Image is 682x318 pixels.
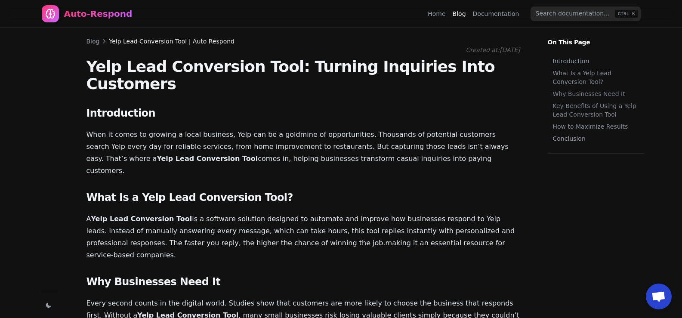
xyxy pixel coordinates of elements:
a: How to Maximize Results [553,122,640,131]
span: Created at: [DATE] [466,46,520,53]
a: Blog [453,9,466,18]
a: Why Businesses Need It [553,90,640,98]
div: Auto-Respond [64,8,133,20]
a: Blog [86,37,100,46]
h3: What Is a Yelp Lead Conversion Tool? [86,191,520,204]
a: Home [428,9,445,18]
a: Documentation [473,9,519,18]
h3: Introduction [86,106,520,120]
h3: Why Businesses Need It [86,275,520,289]
a: What Is a Yelp Lead Conversion Tool? [553,69,640,86]
a: Home page [42,5,133,22]
button: Change theme [43,299,55,311]
a: Conclusion [553,134,640,143]
p: A is a software solution designed to automate and improve how businesses respond to Yelp leads. I... [86,213,520,261]
p: On This Page [541,28,651,46]
a: Open chat [646,284,672,309]
span: Yelp Lead Conversion Tool | Auto Respond [109,37,235,46]
a: Introduction [553,57,640,65]
h1: Yelp Lead Conversion Tool: Turning Inquiries Into Customers [86,58,520,93]
p: When it comes to growing a local business, Yelp can be a goldmine of opportunities. Thousands of ... [86,129,520,177]
a: Key Benefits of Using a Yelp Lead Conversion Tool [553,102,640,119]
strong: Yelp Lead Conversion Tool [157,154,258,163]
input: Search documentation… [531,6,641,21]
strong: Yelp Lead Conversion Tool [91,215,192,223]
